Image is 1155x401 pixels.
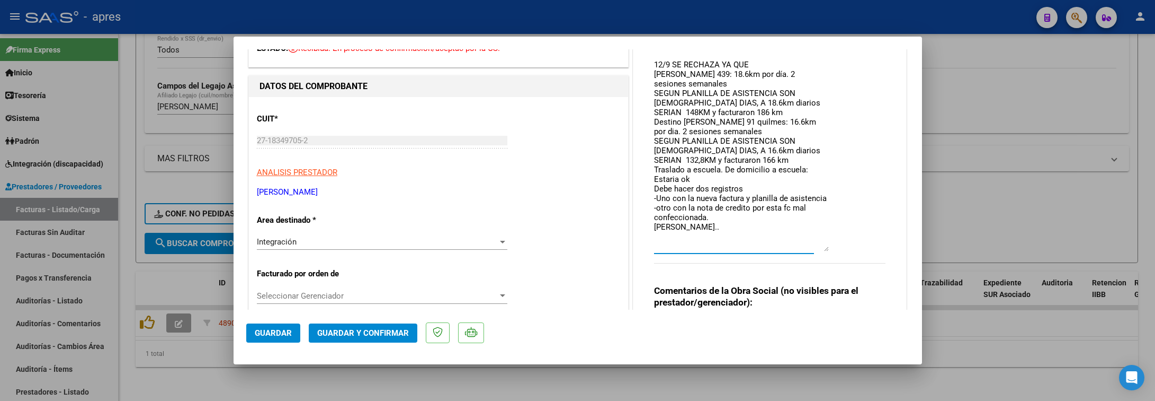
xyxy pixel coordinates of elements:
span: Seleccionar Gerenciador [257,291,498,301]
span: Recibida. En proceso de confirmacion/aceptac por la OS. [288,43,500,53]
button: Guardar y Confirmar [309,324,417,343]
p: [PERSON_NAME] [257,186,620,198]
div: Open Intercom Messenger [1119,365,1144,390]
p: CUIT [257,113,366,125]
strong: Comentarios de la Obra Social (no visibles para el prestador/gerenciador): [654,285,858,308]
strong: DATOS DEL COMPROBANTE [259,81,368,91]
span: Guardar [255,328,292,338]
span: Guardar y Confirmar [317,328,409,338]
p: Area destinado * [257,214,366,226]
div: COMENTARIOS [633,19,907,382]
button: Guardar [246,324,300,343]
span: ANALISIS PRESTADOR [257,168,337,177]
span: Integración [257,237,297,247]
p: Facturado por orden de [257,268,366,280]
